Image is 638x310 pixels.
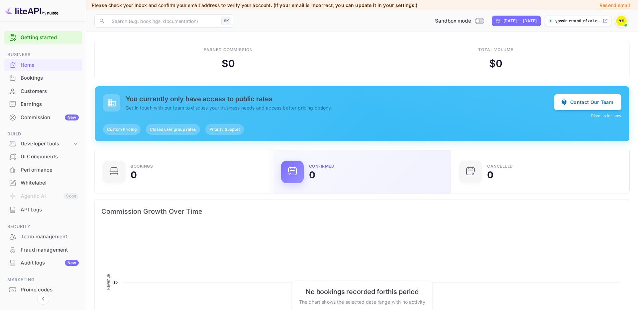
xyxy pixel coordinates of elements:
[4,72,82,85] div: Bookings
[131,164,153,168] div: Bookings
[4,283,82,296] a: Promo codes
[21,233,79,241] div: Team management
[126,104,554,111] p: Get in touch with our team to discuss your business needs and access better pricing options
[616,16,627,26] img: yassir ettabti
[65,115,79,120] div: New
[489,56,502,71] div: $ 0
[4,59,82,71] a: Home
[4,164,82,176] a: Performance
[21,140,72,148] div: Developer tools
[21,101,79,108] div: Earnings
[4,230,82,243] div: Team management
[21,259,79,267] div: Audit logs
[92,2,272,8] span: Please check your inbox and confirm your email address to verify your account.
[432,17,486,25] div: Switch to Production mode
[4,164,82,177] div: Performance
[554,94,621,110] button: Contact Our Team
[21,88,79,95] div: Customers
[4,85,82,98] div: Customers
[4,244,82,256] a: Fraud management
[21,153,79,161] div: UI Components
[205,126,244,132] span: Priority Support
[108,14,219,28] input: Search (e.g. bookings, documentation)
[4,51,82,58] span: Business
[487,170,493,180] div: 0
[204,47,253,53] div: Earned commission
[4,59,82,72] div: Home
[4,150,82,163] a: UI Components
[4,31,82,44] div: Getting started
[503,18,537,24] div: [DATE] — [DATE]
[4,98,82,111] div: Earnings
[309,170,315,180] div: 0
[5,5,58,16] img: LiteAPI logo
[21,286,79,294] div: Promo codes
[4,177,82,190] div: Whitelabel
[299,298,425,305] p: The chart shows the selected date range with no activity
[4,150,82,163] div: UI Components
[4,223,82,230] span: Security
[103,126,141,132] span: Custom Pricing
[113,280,118,284] text: $0
[273,2,418,8] span: (If your email is incorrect, you can update it in your settings.)
[21,114,79,121] div: Commission
[4,244,82,257] div: Fraud management
[4,203,82,216] div: API Logs
[65,260,79,266] div: New
[4,98,82,110] a: Earnings
[309,164,335,168] div: Confirmed
[4,283,82,296] div: Promo codes
[4,177,82,189] a: Whitelabel
[4,111,82,123] a: CommissionNew
[106,274,111,290] text: Revenue
[146,126,200,132] span: Closed user group rates
[37,293,49,305] button: Collapse navigation
[487,164,513,168] div: CANCELLED
[478,47,514,53] div: Total volume
[131,170,137,180] div: 0
[21,61,79,69] div: Home
[221,17,231,25] div: ⌘K
[555,18,601,24] p: yassir-ettabti-nfxv1.n...
[4,230,82,243] a: Team management
[21,74,79,82] div: Bookings
[21,166,79,174] div: Performance
[21,246,79,254] div: Fraud management
[4,130,82,138] span: Build
[21,34,79,41] a: Getting started
[299,288,425,296] h6: No bookings recorded for this period
[4,72,82,84] a: Bookings
[21,206,79,214] div: API Logs
[4,257,82,270] div: Audit logsNew
[222,56,235,71] div: $ 0
[101,206,623,217] span: Commission Growth Over Time
[435,17,471,25] span: Sandbox mode
[4,85,82,97] a: Customers
[126,95,554,103] h5: You currently only have access to public rates
[4,138,82,150] div: Developer tools
[591,113,621,119] button: Dismiss for now
[4,203,82,216] a: API Logs
[599,2,630,9] p: Resend email
[4,276,82,283] span: Marketing
[4,257,82,269] a: Audit logsNew
[21,179,79,187] div: Whitelabel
